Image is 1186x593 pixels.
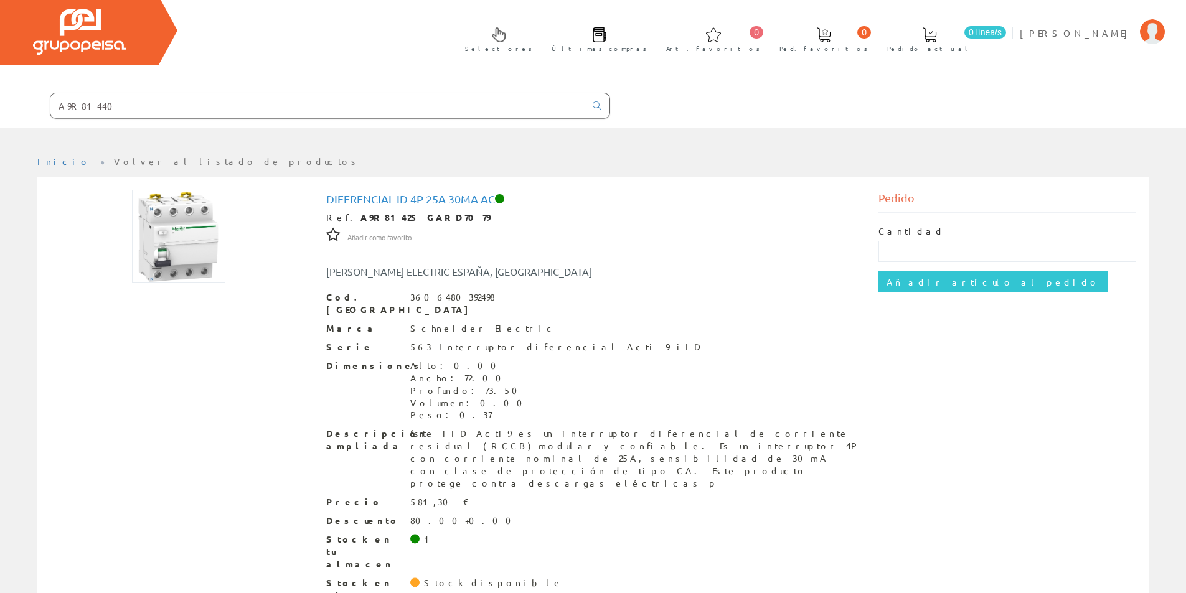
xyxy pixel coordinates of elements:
[964,26,1006,39] span: 0 línea/s
[424,577,563,589] div: Stock disponible
[410,427,860,490] div: Este iID Acti9 es un interruptor diferencial de corriente residual (RCCB) modular y confiable. Es...
[326,533,401,571] span: Stock en tu almacen
[1020,17,1165,29] a: [PERSON_NAME]
[37,156,90,167] a: Inicio
[326,193,860,205] h1: Diferencial Id 4p 25a 30ma Ac
[878,190,1136,213] div: Pedido
[326,360,401,372] span: Dimensiones
[857,26,871,39] span: 0
[539,17,653,60] a: Últimas compras
[410,409,530,421] div: Peso: 0.37
[878,225,944,238] label: Cantidad
[410,322,557,335] div: Schneider Electric
[33,9,126,55] img: Grupo Peisa
[410,496,469,508] div: 581,30 €
[326,496,401,508] span: Precio
[887,42,972,55] span: Pedido actual
[410,360,530,372] div: Alto: 0.00
[1020,27,1134,39] span: [PERSON_NAME]
[666,42,760,55] span: Art. favoritos
[326,322,401,335] span: Marca
[132,190,225,283] img: Foto artículo Diferencial Id 4p 25a 30ma Ac (150x150)
[326,515,401,527] span: Descuento
[326,341,401,353] span: Serie
[453,17,539,60] a: Selectores
[410,397,530,409] div: Volumen: 0.00
[410,291,495,304] div: 3606480392498
[750,26,763,39] span: 0
[424,533,435,546] div: 1
[410,372,530,385] div: Ancho: 72.00
[878,271,1108,292] input: Añadir artículo al pedido
[779,42,868,55] span: Ped. favoritos
[50,93,585,118] input: Buscar ...
[326,291,401,316] span: Cod. [GEOGRAPHIC_DATA]
[317,264,639,279] div: [PERSON_NAME] ELECTRIC ESPAÑA, [GEOGRAPHIC_DATA]
[347,231,412,242] a: Añadir como favorito
[465,42,532,55] span: Selectores
[410,515,519,527] div: 80.00+0.00
[552,42,647,55] span: Últimas compras
[347,233,412,243] span: Añadir como favorito
[360,212,491,223] strong: A9R81425 GARD7079
[410,385,530,397] div: Profundo: 73.50
[410,341,703,353] div: 563 Interruptor diferencial Acti 9 iID
[326,427,401,452] span: Descripción ampliada
[326,212,860,224] div: Ref.
[114,156,360,167] a: Volver al listado de productos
